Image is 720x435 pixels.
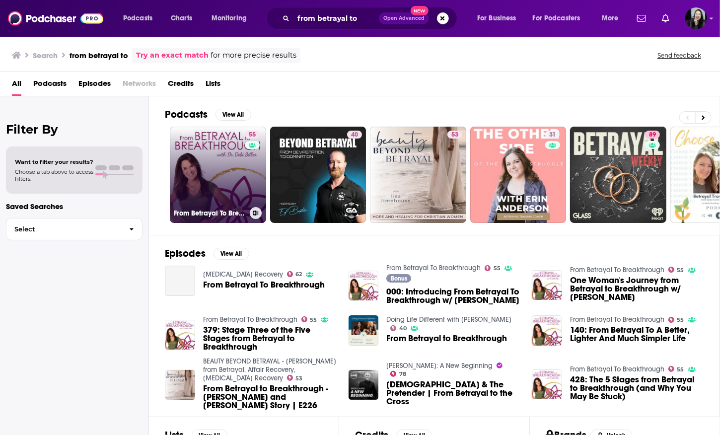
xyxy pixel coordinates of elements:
[212,11,247,25] span: Monitoring
[391,276,407,282] span: Bonus
[386,380,520,406] span: [DEMOGRAPHIC_DATA] & The Pretender | From Betrayal to the Cross
[386,362,493,370] a: Greg Laurie: A New Beginning
[203,315,297,324] a: From Betrayal To Breakthrough
[203,384,337,410] a: From Betrayal to Breakthrough - Katie and Michael Bommarito's Story | E226
[494,266,501,271] span: 55
[349,271,379,301] img: 000: Introducing From Betrayal To Breakthrough w/ Dr. Debi Silber
[136,50,209,61] a: Try an exact match
[685,7,707,29] span: Logged in as marypoffenroth
[649,130,656,140] span: 89
[33,51,58,60] h3: Search
[206,75,220,96] a: Lists
[351,130,358,140] span: 40
[399,372,406,376] span: 78
[293,10,379,26] input: Search podcasts, credits, & more...
[165,108,208,121] h2: Podcasts
[123,75,156,96] span: Networks
[33,75,67,96] a: Podcasts
[203,270,283,279] a: Betrayal Trauma Recovery
[390,325,407,331] a: 40
[203,384,337,410] span: From Betrayal to Breakthrough - [PERSON_NAME] and [PERSON_NAME] Story | E226
[545,131,560,139] a: 31
[386,380,520,406] a: Jesus & The Pretender | From Betrayal to the Cross
[203,357,336,382] a: BEAUTY BEYOND BETRAYAL - Heal from Betrayal, Affair Recovery, Betrayal Trauma Recovery
[6,122,143,137] h2: Filter By
[165,247,206,260] h2: Episodes
[532,315,562,346] img: 140: From Betrayal To A Better, Lighter And Much Simpler Life
[174,209,246,217] h3: From Betrayal To Breakthrough
[165,108,251,121] a: PodcastsView All
[276,7,467,30] div: Search podcasts, credits, & more...
[470,127,567,223] a: 31
[570,266,664,274] a: From Betrayal To Breakthrough
[386,334,507,343] a: From Betrayal to Breakthrough
[249,130,256,140] span: 55
[6,202,143,211] p: Saved Searches
[78,75,111,96] a: Episodes
[595,10,631,26] button: open menu
[668,317,684,323] a: 55
[485,265,501,271] a: 55
[654,51,704,60] button: Send feedback
[287,375,303,381] a: 53
[677,367,684,372] span: 55
[411,6,429,15] span: New
[386,288,520,304] a: 000: Introducing From Betrayal To Breakthrough w/ Dr. Debi Silber
[245,131,260,139] a: 55
[549,130,556,140] span: 31
[602,11,619,25] span: More
[70,51,128,60] h3: from betrayal to
[347,131,362,139] a: 40
[668,267,684,273] a: 55
[570,276,704,301] a: One Woman's Journey from Betrayal to Breakthrough w/ Lindsey Makitalo
[301,316,317,322] a: 55
[310,318,317,322] span: 55
[295,376,302,381] span: 53
[677,268,684,273] span: 55
[270,127,366,223] a: 40
[379,12,429,24] button: Open AdvancedNew
[6,226,121,232] span: Select
[12,75,21,96] a: All
[386,264,481,272] a: From Betrayal To Breakthrough
[165,247,249,260] a: EpisodesView All
[570,375,704,401] span: 428: The 5 Stages from Betrayal to Breakthrough (and Why You May Be Stuck)
[447,131,462,139] a: 53
[205,10,260,26] button: open menu
[570,326,704,343] a: 140: From Betrayal To A Better, Lighter And Much Simpler Life
[203,326,337,351] a: 379: Stage Three of the Five Stages from Betrayal to Breakthrough
[165,370,195,400] img: From Betrayal to Breakthrough - Katie and Michael Bommarito's Story | E226
[570,127,666,223] a: 89
[451,130,458,140] span: 53
[15,168,93,182] span: Choose a tab above to access filters.
[349,315,379,346] img: From Betrayal to Breakthrough
[15,158,93,165] span: Want to filter your results?
[165,320,195,350] a: 379: Stage Three of the Five Stages from Betrayal to Breakthrough
[633,10,650,27] a: Show notifications dropdown
[685,7,707,29] img: User Profile
[165,266,195,296] a: From Betrayal To Breakthrough
[168,75,194,96] a: Credits
[116,10,165,26] button: open menu
[8,9,103,28] img: Podchaser - Follow, Share and Rate Podcasts
[164,10,198,26] a: Charts
[570,365,664,373] a: From Betrayal To Breakthrough
[526,10,595,26] button: open menu
[203,281,325,289] a: From Betrayal To Breakthrough
[123,11,152,25] span: Podcasts
[532,270,562,300] img: One Woman's Journey from Betrayal to Breakthrough w/ Lindsey Makitalo
[295,272,302,277] span: 62
[477,11,516,25] span: For Business
[349,370,379,400] img: Jesus & The Pretender | From Betrayal to the Cross
[216,109,251,121] button: View All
